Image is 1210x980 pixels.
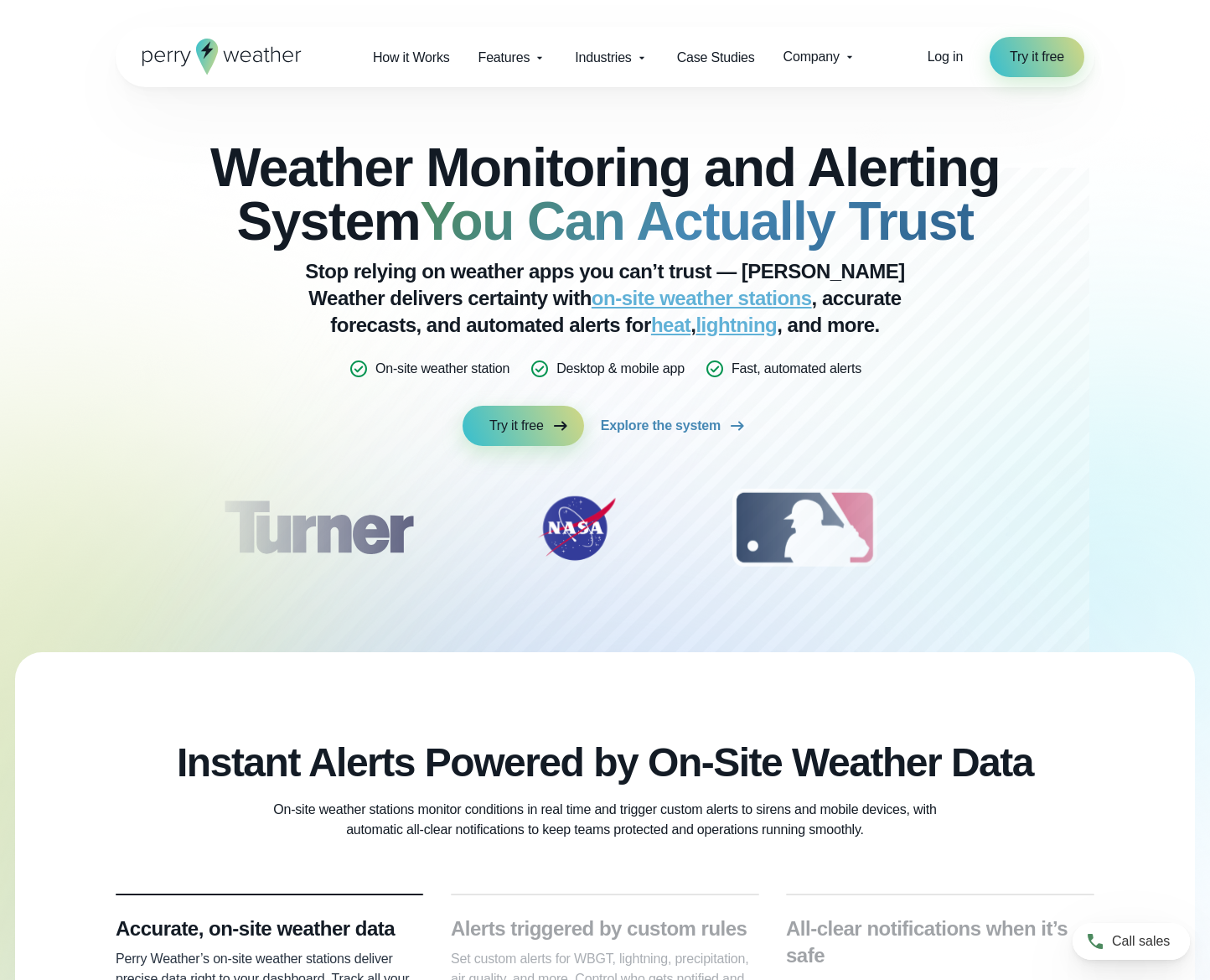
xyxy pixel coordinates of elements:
[716,486,892,570] div: 3 of 12
[359,40,464,75] a: How it Works
[375,359,509,379] p: On-site weather station
[663,40,769,75] a: Case Studies
[518,486,635,570] div: 2 of 12
[478,48,530,68] span: Features
[732,359,861,379] p: Fast, automated alerts
[716,486,892,570] img: MLB.svg
[601,416,721,436] span: Explore the system
[199,486,437,570] img: Turner-Construction_1.svg
[373,48,450,68] span: How it Works
[575,48,631,68] span: Industries
[974,486,1108,570] img: PGA.svg
[556,359,685,379] p: Desktop & mobile app
[1073,923,1190,960] a: Call sales
[1010,47,1064,67] span: Try it free
[695,314,777,336] a: lightning
[199,486,1011,578] div: slideshow
[199,141,1011,248] h2: Weather Monitoring and Alerting System
[677,48,755,68] span: Case Studies
[463,406,584,446] a: Try it free
[783,47,840,67] span: Company
[786,915,1094,969] h3: All-clear notifications when it’s safe
[928,47,963,67] a: Log in
[451,915,759,942] h3: Alerts triggered by custom rules
[928,49,963,64] span: Log in
[199,486,437,570] div: 1 of 12
[489,416,544,436] span: Try it free
[990,37,1084,77] a: Try it free
[270,800,940,840] p: On-site weather stations monitor conditions in real time and trigger custom alerts to sirens and ...
[1112,931,1170,951] span: Call sales
[177,739,1033,786] h2: Instant Alerts Powered by On-Site Weather Data
[116,915,424,942] h3: Accurate, on-site weather data
[270,258,940,339] p: Stop relying on weather apps you can’t trust — [PERSON_NAME] Weather delivers certainty with , ac...
[974,486,1108,570] div: 4 of 12
[518,486,635,570] img: NASA.svg
[592,287,812,309] a: on-site weather stations
[420,191,973,251] strong: You Can Actually Trust
[601,406,747,446] a: Explore the system
[651,314,690,336] a: heat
